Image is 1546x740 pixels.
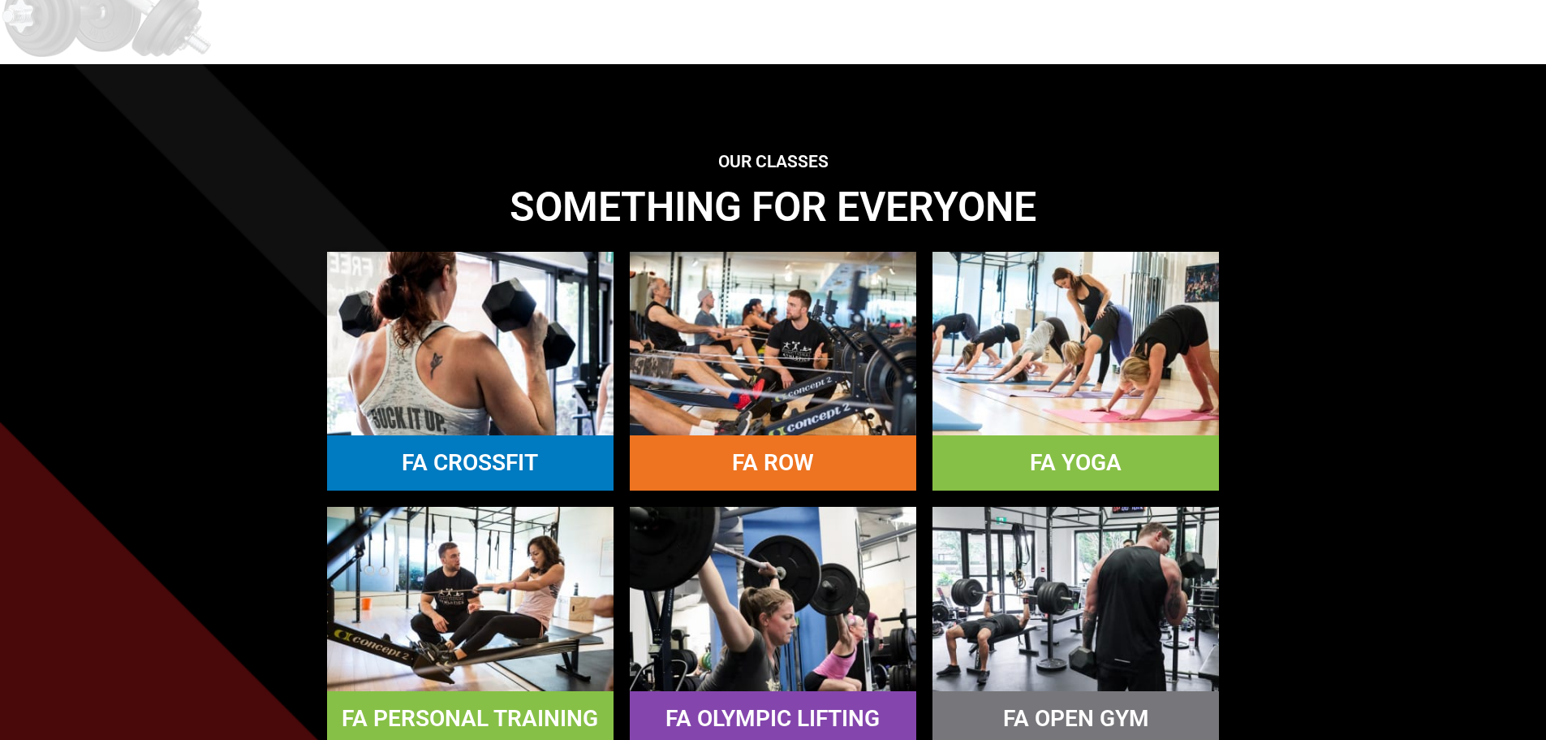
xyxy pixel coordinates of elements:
a: FA CROSSFIT [402,449,538,476]
a: FA YOGA [1030,449,1122,476]
h2: Our Classes [319,154,1228,171]
a: FA PERSONAL TRAINING [342,705,598,732]
a: FA OPEN GYM [1003,705,1149,732]
a: FA ROW [732,449,814,476]
a: FA OLYMPIC LIFTING [665,705,880,732]
h3: something for everyone [319,187,1228,227]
